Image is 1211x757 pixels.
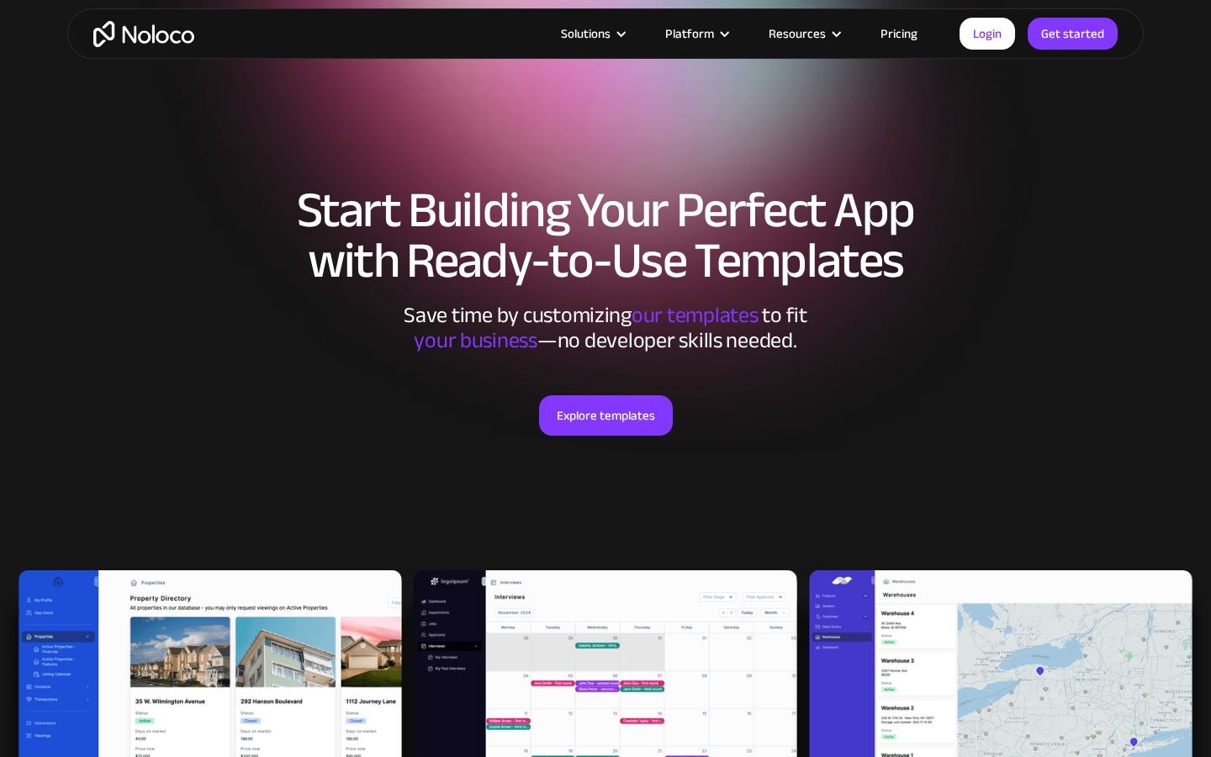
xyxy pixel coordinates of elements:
[769,23,826,45] div: Resources
[540,23,644,45] div: Solutions
[644,23,748,45] div: Platform
[93,21,194,47] a: home
[414,320,537,361] span: your business
[960,18,1015,50] a: Login
[632,294,759,336] span: our templates
[665,23,714,45] div: Platform
[84,185,1127,286] h1: Start Building Your Perfect App with Ready-to-Use Templates
[1028,18,1118,50] a: Get started
[859,23,939,45] a: Pricing
[561,23,611,45] div: Solutions
[748,23,859,45] div: Resources
[353,303,858,353] div: Save time by customizing to fit ‍ —no developer skills needed.
[539,395,673,436] a: Explore templates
